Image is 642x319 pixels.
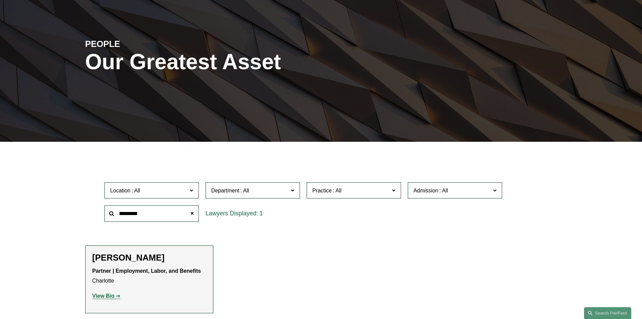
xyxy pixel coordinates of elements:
strong: Partner | Employment, Labor, and Benefits [92,268,201,274]
strong: View Bio [92,293,115,299]
span: Admission [414,188,438,193]
a: View Bio [92,293,121,299]
p: Charlotte [92,266,206,286]
span: Location [110,188,131,193]
span: Department [211,188,240,193]
h1: Our Greatest Asset [85,50,400,74]
h2: [PERSON_NAME] [92,252,206,263]
h4: PEOPLE [85,38,203,49]
span: Practice [312,188,332,193]
span: 1 [259,210,263,217]
a: Search this site [584,307,631,319]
